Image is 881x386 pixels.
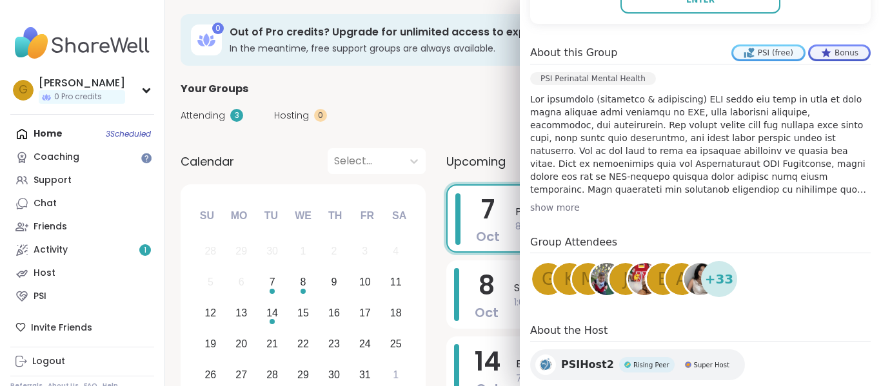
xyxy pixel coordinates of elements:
span: G [542,267,555,292]
a: PSI [10,285,154,308]
span: Your Groups [181,81,248,97]
span: Perinatal OCD Support for Moms [515,204,841,220]
div: 21 [266,335,278,352]
div: Choose Saturday, October 25th, 2025 [382,330,410,358]
div: 6 [239,273,244,291]
div: Not available Tuesday, September 30th, 2025 [259,238,286,265]
div: Bonus [810,46,869,59]
div: Friends [34,220,67,233]
div: We [289,202,317,230]
h4: About this Group [530,45,617,61]
a: K [551,261,588,297]
div: 24 [359,335,371,352]
img: ShareWell Nav Logo [10,21,154,66]
div: 0 [212,23,224,34]
div: Choose Sunday, October 12th, 2025 [197,300,224,327]
div: Choose Friday, October 17th, 2025 [351,300,379,327]
div: 18 [390,304,402,322]
a: Support [10,169,154,192]
a: Coaching [10,146,154,169]
a: Activity1 [10,238,154,262]
span: 1 [144,245,146,256]
a: iamanakeily [682,261,718,297]
img: Rising Peer [624,362,631,368]
div: Support [34,174,72,187]
a: PSIHost2PSIHost2Rising PeerRising PeerSuper HostSuper Host [530,349,745,380]
div: 13 [235,304,247,322]
div: Choose Thursday, October 23rd, 2025 [321,330,348,358]
div: 19 [204,335,216,352]
div: 30 [328,366,340,383]
div: 5 [208,273,213,291]
div: 31 [359,366,371,383]
span: Oct [475,304,499,322]
span: Super Host [694,360,729,370]
div: Not available Sunday, September 28th, 2025 [197,238,224,265]
div: 29 [297,366,309,383]
div: show more [530,201,871,214]
div: 17 [359,304,371,322]
a: Host [10,262,154,285]
div: Th [321,202,350,230]
div: Choose Friday, October 24th, 2025 [351,330,379,358]
div: PSI (free) [733,46,804,59]
span: Oct [476,227,500,246]
div: Su [193,202,221,230]
div: PSI Perinatal Mental Health [530,72,656,85]
div: Host [34,267,55,280]
img: Super Host [685,362,691,368]
span: K [564,267,575,292]
span: 1:00PM - 2:00PM EDT [514,296,842,309]
span: 7:30PM - 9:00PM EDT [516,372,842,385]
div: Not available Monday, September 29th, 2025 [228,238,255,265]
div: 3 [362,242,368,260]
div: Activity [34,244,68,256]
h4: Group Attendees [530,235,871,253]
div: 22 [297,335,309,352]
div: Choose Wednesday, October 15th, 2025 [290,300,317,327]
a: jblackford11788 [589,261,625,297]
span: 8 [479,267,495,304]
div: Choose Wednesday, October 22nd, 2025 [290,330,317,358]
span: 8:30PM - 10:00PM EDT [515,220,841,233]
span: E [658,267,668,292]
a: E [645,261,681,297]
div: Logout [32,355,65,368]
div: Choose Friday, October 10th, 2025 [351,269,379,296]
span: G [19,82,28,99]
img: jblackford11788 [591,263,623,295]
div: 25 [390,335,402,352]
div: Invite Friends [10,316,154,339]
span: a [676,267,688,292]
span: 7 [481,191,495,227]
a: Logout [10,350,154,373]
div: Not available Thursday, October 2nd, 2025 [321,238,348,265]
div: 20 [235,335,247,352]
div: Not available Monday, October 6th, 2025 [228,269,255,296]
div: Choose Wednesday, October 8th, 2025 [290,269,317,296]
div: 3 [230,109,243,122]
span: + 33 [705,269,734,289]
p: Lor ipsumdolo (sitametco & adipiscing) ELI seddo eiu temp in utla et dolo magna aliquae admi veni... [530,93,871,196]
h4: About the Host [530,323,871,342]
div: 12 [204,304,216,322]
div: Fr [353,202,381,230]
span: 0 Pro credits [54,92,102,102]
div: 11 [390,273,402,291]
span: PSIHost2 [561,357,614,372]
div: Not available Wednesday, October 1st, 2025 [290,238,317,265]
div: Not available Sunday, October 5th, 2025 [197,269,224,296]
div: Choose Monday, October 20th, 2025 [228,330,255,358]
a: J [608,261,644,297]
a: Friends [10,215,154,238]
div: 23 [328,335,340,352]
div: 28 [204,242,216,260]
a: a [664,261,700,297]
div: 15 [297,304,309,322]
div: 7 [270,273,275,291]
div: PSI [34,290,46,303]
div: 16 [328,304,340,322]
div: 29 [235,242,247,260]
div: Mo [224,202,253,230]
div: 1 [301,242,306,260]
